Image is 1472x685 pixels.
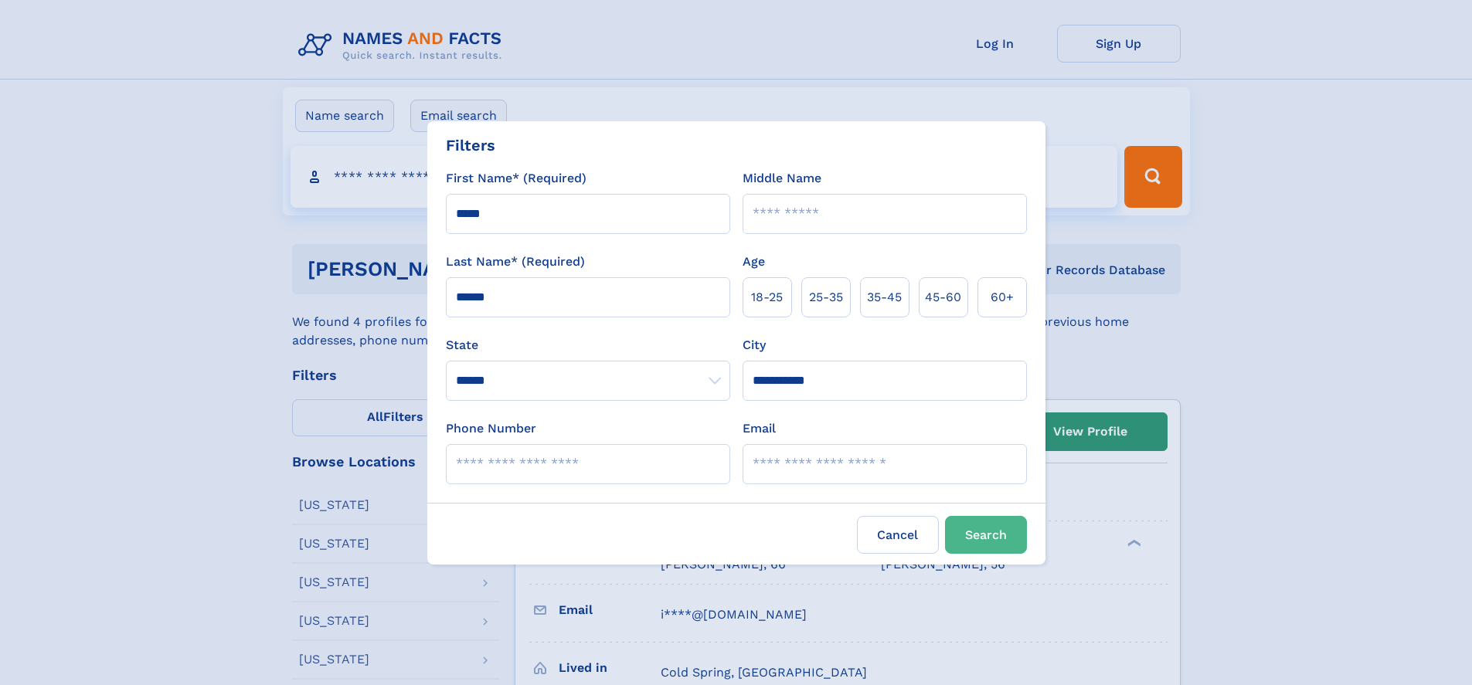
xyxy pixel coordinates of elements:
[743,419,776,438] label: Email
[446,253,585,271] label: Last Name* (Required)
[743,336,766,354] label: City
[446,134,495,157] div: Filters
[809,288,843,307] span: 25‑35
[446,336,730,354] label: State
[446,169,586,188] label: First Name* (Required)
[991,288,1014,307] span: 60+
[751,288,783,307] span: 18‑25
[857,516,939,554] label: Cancel
[743,253,765,271] label: Age
[867,288,902,307] span: 35‑45
[925,288,961,307] span: 45‑60
[743,169,821,188] label: Middle Name
[446,419,536,438] label: Phone Number
[945,516,1027,554] button: Search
